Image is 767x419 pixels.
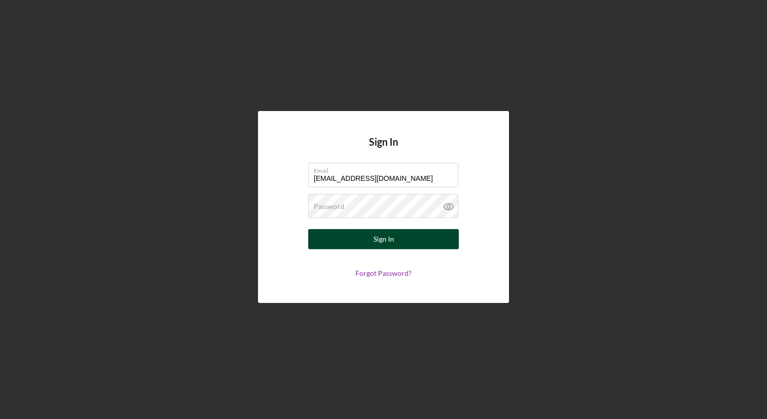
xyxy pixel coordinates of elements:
[308,229,459,249] button: Sign In
[355,269,412,277] a: Forgot Password?
[314,163,458,174] label: Email
[369,136,398,163] h4: Sign In
[314,202,344,211] label: Password
[373,229,394,249] div: Sign In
